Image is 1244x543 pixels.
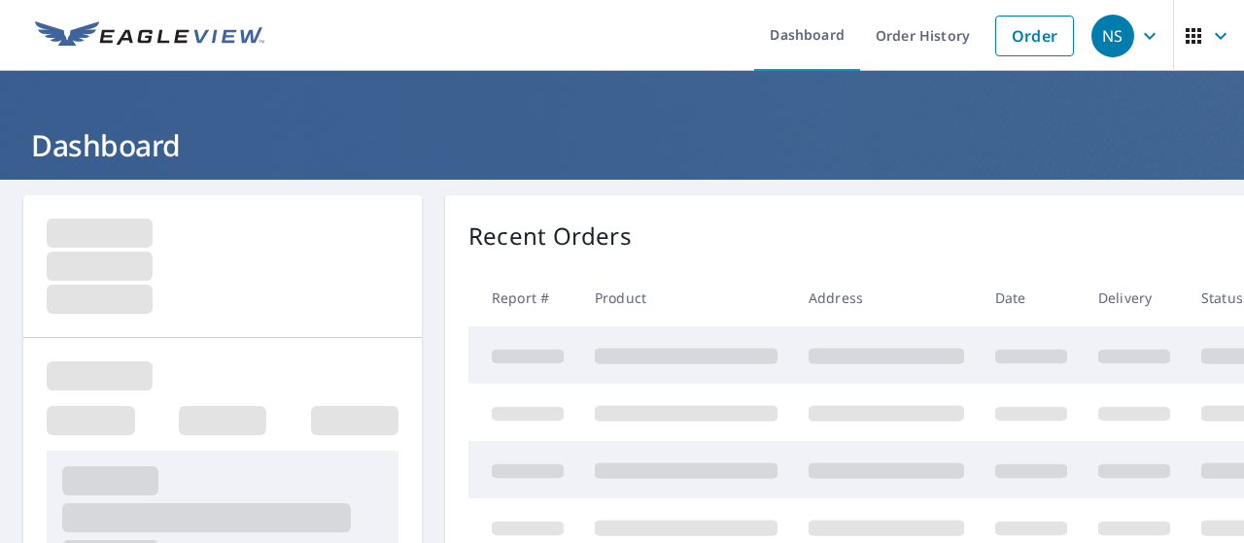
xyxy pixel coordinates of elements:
th: Product [579,269,793,326]
th: Address [793,269,980,326]
th: Date [980,269,1083,326]
a: Order [995,16,1074,56]
div: NS [1091,15,1134,57]
h1: Dashboard [23,125,1221,165]
p: Recent Orders [468,219,632,254]
img: EV Logo [35,21,264,51]
th: Report # [468,269,579,326]
th: Delivery [1083,269,1186,326]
